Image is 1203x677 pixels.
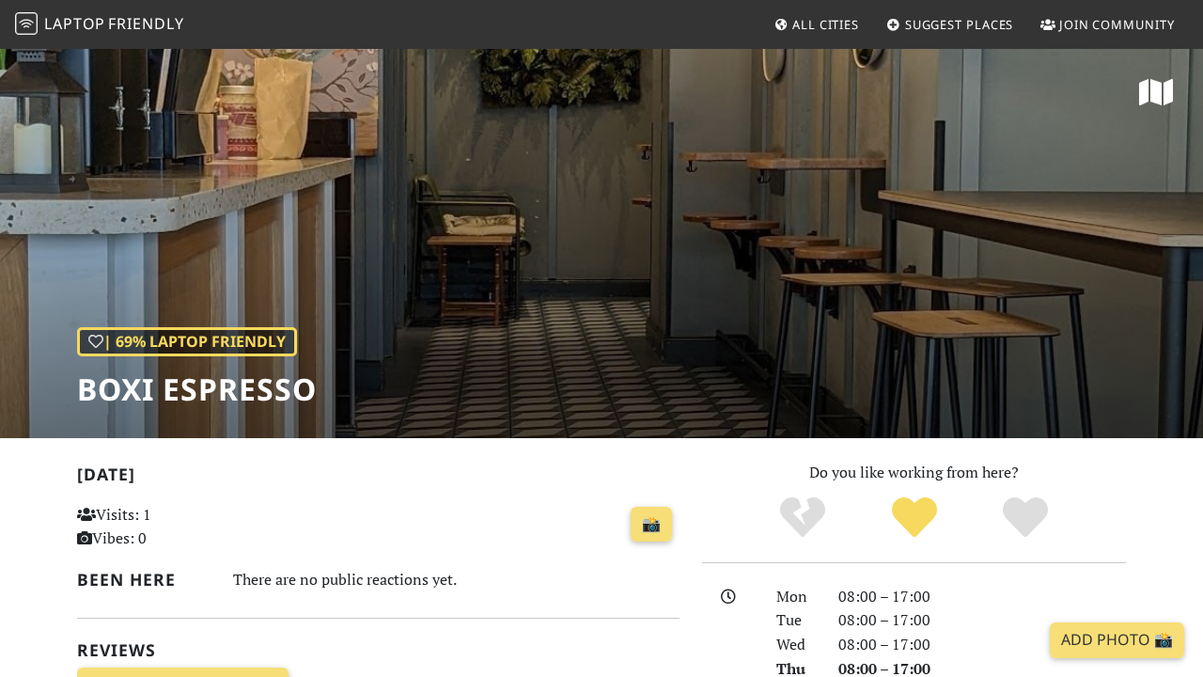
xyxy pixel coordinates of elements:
[108,13,183,34] span: Friendly
[77,570,211,590] h2: Been here
[77,327,297,357] div: | 69% Laptop Friendly
[792,16,859,33] span: All Cities
[765,633,827,657] div: Wed
[827,585,1137,609] div: 08:00 – 17:00
[44,13,105,34] span: Laptop
[858,495,970,542] div: Yes
[77,640,680,660] h2: Reviews
[970,495,1082,542] div: Definitely!
[77,371,317,407] h1: Boxi Espresso
[827,633,1137,657] div: 08:00 – 17:00
[233,566,680,593] div: There are no public reactions yet.
[879,8,1022,41] a: Suggest Places
[905,16,1014,33] span: Suggest Places
[15,8,184,41] a: LaptopFriendly LaptopFriendly
[1059,16,1175,33] span: Join Community
[765,585,827,609] div: Mon
[765,608,827,633] div: Tue
[15,12,38,35] img: LaptopFriendly
[77,503,263,551] p: Visits: 1 Vibes: 0
[1050,622,1184,658] a: Add Photo 📸
[1033,8,1182,41] a: Join Community
[77,464,680,492] h2: [DATE]
[766,8,867,41] a: All Cities
[702,461,1126,485] p: Do you like working from here?
[827,608,1137,633] div: 08:00 – 17:00
[746,495,858,542] div: No
[631,507,672,543] a: 📸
